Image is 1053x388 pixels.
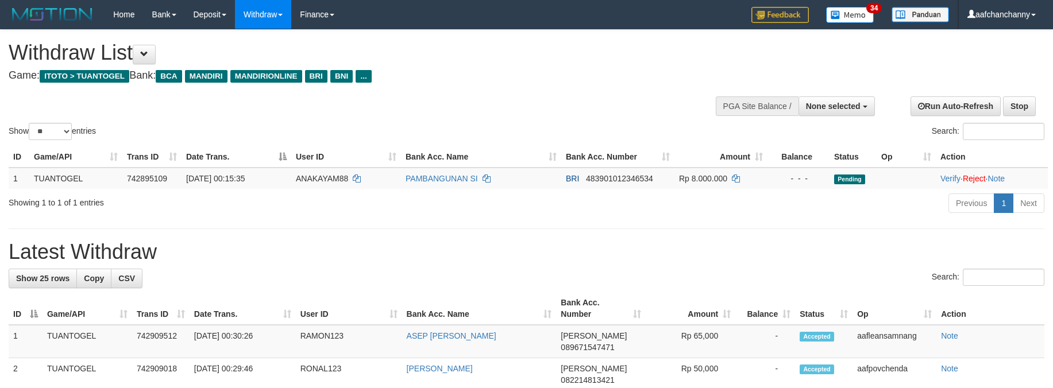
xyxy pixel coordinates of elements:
th: Trans ID: activate to sort column ascending [132,292,190,325]
th: Status [830,146,877,168]
td: [DATE] 00:30:26 [190,325,296,358]
span: Rp 8.000.000 [679,174,727,183]
div: Showing 1 to 1 of 1 entries [9,192,430,208]
a: Run Auto-Refresh [911,96,1001,116]
input: Search: [963,123,1044,140]
div: PGA Site Balance / [716,96,799,116]
a: Next [1013,193,1044,213]
span: CSV [118,274,135,283]
a: Note [988,174,1005,183]
input: Search: [963,269,1044,286]
img: Feedback.jpg [751,7,809,23]
a: Reject [963,174,986,183]
a: Previous [948,193,994,213]
img: MOTION_logo.png [9,6,96,23]
span: Copy 089671547471 to clipboard [561,343,614,352]
span: [PERSON_NAME] [561,331,627,340]
span: Copy 483901012346534 to clipboard [586,174,653,183]
a: Copy [76,269,111,288]
a: Note [941,331,958,340]
th: Date Trans.: activate to sort column descending [182,146,291,168]
select: Showentries [29,123,72,140]
span: Accepted [800,332,834,342]
a: CSV [111,269,142,288]
th: Game/API: activate to sort column ascending [29,146,122,168]
td: 1 [9,168,29,189]
span: None selected [806,102,861,111]
th: User ID: activate to sort column ascending [291,146,401,168]
h4: Game: Bank: [9,70,691,82]
span: 34 [866,3,882,13]
th: Amount: activate to sort column ascending [646,292,735,325]
th: Trans ID: activate to sort column ascending [122,146,182,168]
span: MANDIRI [185,70,227,83]
button: None selected [799,96,875,116]
div: - - - [772,173,825,184]
label: Show entries [9,123,96,140]
th: Game/API: activate to sort column ascending [43,292,132,325]
td: aafleansamnang [853,325,936,358]
span: [PERSON_NAME] [561,364,627,373]
a: Stop [1003,96,1036,116]
th: Bank Acc. Number: activate to sort column ascending [561,146,674,168]
th: Balance: activate to sort column ascending [735,292,795,325]
td: TUANTOGEL [29,168,122,189]
span: BCA [156,70,182,83]
span: Copy [84,274,104,283]
td: Rp 65,000 [646,325,735,358]
td: · · [936,168,1048,189]
a: Note [941,364,958,373]
h1: Withdraw List [9,41,691,64]
td: RAMON123 [296,325,402,358]
span: 742895109 [127,174,167,183]
th: User ID: activate to sort column ascending [296,292,402,325]
th: Op: activate to sort column ascending [877,146,936,168]
span: Accepted [800,364,834,374]
th: Action [936,146,1048,168]
span: Pending [834,174,865,184]
td: TUANTOGEL [43,325,132,358]
label: Search: [932,123,1044,140]
span: MANDIRIONLINE [230,70,302,83]
span: BNI [330,70,353,83]
span: Show 25 rows [16,274,70,283]
th: ID: activate to sort column descending [9,292,43,325]
td: 1 [9,325,43,358]
th: Status: activate to sort column ascending [795,292,853,325]
th: Action [936,292,1044,325]
td: - [735,325,795,358]
span: BRI [566,174,579,183]
th: Date Trans.: activate to sort column ascending [190,292,296,325]
th: Balance [767,146,830,168]
th: Bank Acc. Name: activate to sort column ascending [401,146,561,168]
span: [DATE] 00:15:35 [186,174,245,183]
span: ... [356,70,371,83]
a: Show 25 rows [9,269,77,288]
img: Button%20Memo.svg [826,7,874,23]
th: Amount: activate to sort column ascending [674,146,767,168]
a: 1 [994,193,1013,213]
th: Bank Acc. Number: activate to sort column ascending [556,292,646,325]
th: ID [9,146,29,168]
h1: Latest Withdraw [9,240,1044,263]
label: Search: [932,269,1044,286]
td: 742909512 [132,325,190,358]
th: Op: activate to sort column ascending [853,292,936,325]
span: Copy 082214813421 to clipboard [561,375,614,385]
a: [PERSON_NAME] [407,364,473,373]
th: Bank Acc. Name: activate to sort column ascending [402,292,557,325]
span: ANAKAYAM88 [296,174,348,183]
a: Verify [940,174,961,183]
span: BRI [305,70,327,83]
a: PAMBANGUNAN SI [406,174,478,183]
a: ASEP [PERSON_NAME] [407,331,496,340]
span: ITOTO > TUANTOGEL [40,70,129,83]
img: panduan.png [892,7,949,22]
